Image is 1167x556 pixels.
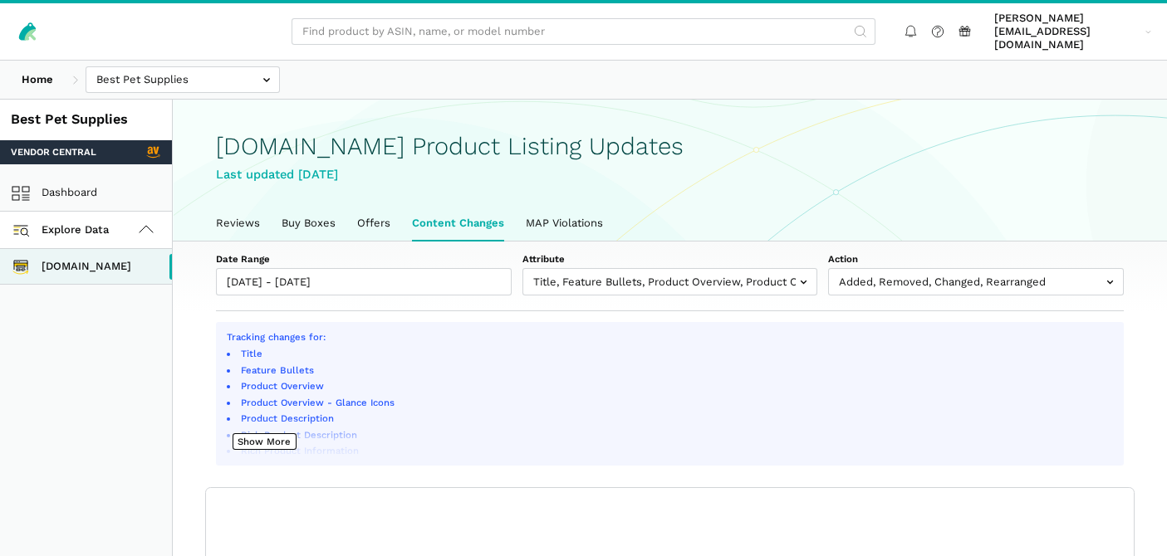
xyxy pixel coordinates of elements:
li: Title [238,347,1113,360]
a: Offers [346,206,401,241]
label: Date Range [216,252,512,266]
input: Find product by ASIN, name, or model number [292,18,875,46]
span: Explore Data [17,220,110,240]
div: Best Pet Supplies [11,110,161,129]
a: Home [11,66,64,94]
a: [PERSON_NAME][EMAIL_ADDRESS][DOMAIN_NAME] [989,9,1157,55]
a: Content Changes [401,206,515,241]
label: Attribute [522,252,818,266]
a: MAP Violations [515,206,614,241]
p: Tracking changes for: [227,330,1113,344]
button: Show More [233,433,297,450]
span: Vendor Central [11,145,96,159]
li: Product Description [238,412,1113,425]
span: [PERSON_NAME][EMAIL_ADDRESS][DOMAIN_NAME] [994,12,1140,52]
input: Best Pet Supplies [86,66,280,94]
li: Rich Product Information [238,444,1113,457]
li: Feature Bullets [238,363,1113,377]
a: Buy Boxes [271,206,346,241]
input: Added, Removed, Changed, Rearranged [828,268,1124,295]
li: Product Overview [238,379,1113,393]
h1: [DOMAIN_NAME] Product Listing Updates [216,133,1124,160]
a: Reviews [205,206,271,241]
label: Action [828,252,1124,266]
input: Title, Feature Bullets, Product Overview, Product Overview - Glance Icons, Product Description, R... [522,268,818,295]
div: Last updated [DATE] [216,165,1124,184]
li: Product Overview - Glance Icons [238,396,1113,409]
li: Rich Product Description [238,428,1113,441]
